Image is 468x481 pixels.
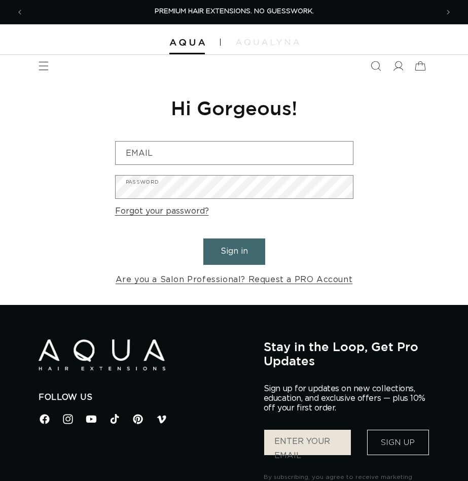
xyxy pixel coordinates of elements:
[264,384,429,413] p: Sign up for updates on new collections, education, and exclusive offers — plus 10% off your first...
[236,39,299,45] img: aqualyna.com
[39,392,248,403] h2: Follow Us
[116,272,353,287] a: Are you a Salon Professional? Request a PRO Account
[437,1,459,23] button: Next announcement
[9,1,31,23] button: Previous announcement
[365,55,387,77] summary: Search
[155,8,314,15] span: PREMIUM HAIR EXTENSIONS. NO GUESSWORK.
[169,39,205,46] img: Aqua Hair Extensions
[116,142,353,164] input: Email
[264,339,429,368] h2: Stay in the Loop, Get Pro Updates
[264,430,351,455] input: ENTER YOUR EMAIL
[367,430,429,455] button: Sign Up
[39,339,165,370] img: Aqua Hair Extensions
[115,204,209,219] a: Forgot your password?
[203,238,265,264] button: Sign in
[115,95,353,120] h1: Hi Gorgeous!
[32,55,55,77] summary: Menu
